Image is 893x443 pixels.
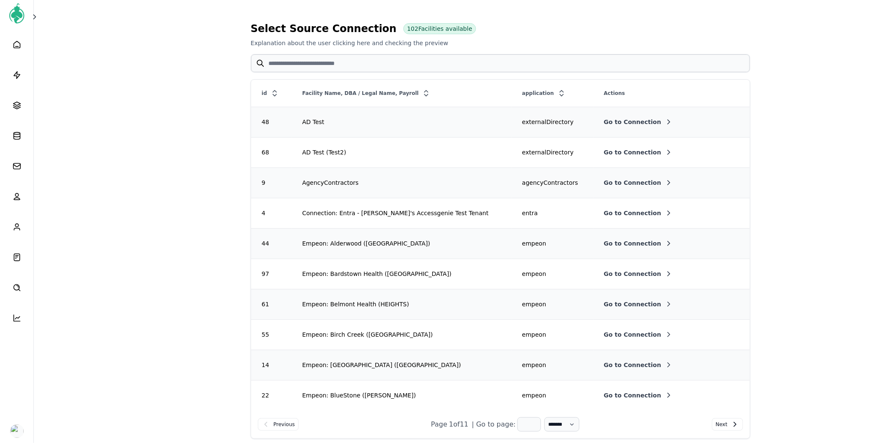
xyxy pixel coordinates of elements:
[292,391,511,400] div: Empeon: BlueStone ([PERSON_NAME])
[604,239,661,248] span: Go to Connection
[512,86,593,101] div: application
[604,209,661,217] span: Go to Connection
[252,209,291,217] div: 4
[604,148,673,157] button: Go to Connection
[252,300,291,308] div: 61
[512,361,593,369] div: empeon
[252,391,291,400] div: 22
[604,178,661,187] span: Go to Connection
[604,148,661,157] span: Go to Connection
[252,270,291,278] div: 97
[258,418,299,431] button: Previous
[512,118,593,126] div: externalDirectory
[512,178,593,187] div: agencyContractors
[512,330,593,339] div: empeon
[604,361,673,369] button: Go to Connection
[252,86,291,101] div: id
[292,361,511,369] div: Empeon: [GEOGRAPHIC_DATA] ([GEOGRAPHIC_DATA])
[292,270,511,278] div: Empeon: Bardstown Health ([GEOGRAPHIC_DATA])
[7,3,27,24] img: AccessGenie Logo
[604,270,661,278] span: Go to Connection
[407,24,472,33] span: 102 Facilities available
[512,300,593,308] div: empeon
[604,118,661,126] span: Go to Connection
[512,239,593,248] div: empeon
[604,391,661,400] span: Go to Connection
[431,419,447,429] div: Page
[252,178,291,187] div: 9
[604,118,673,126] button: Go to Connection
[604,330,661,339] span: Go to Connection
[594,86,750,100] div: Actions
[512,270,593,278] div: empeon
[604,239,673,248] button: Go to Connection
[292,239,511,248] div: Empeon: Alderwood ([GEOGRAPHIC_DATA])
[604,391,673,400] button: Go to Connection
[512,391,593,400] div: empeon
[712,418,743,431] button: Next
[252,330,291,339] div: 55
[292,148,511,157] div: AD Test (Test2)
[292,178,511,187] div: AgencyContractors
[604,209,673,217] button: Go to Connection
[512,209,593,217] div: entra
[292,86,511,101] div: Facility Name, DBA / Legal Name, Payroll
[716,420,728,429] span: Next
[273,420,295,429] span: Previous
[472,419,516,429] p: | Go to page:
[252,361,291,369] div: 14
[251,39,750,47] p: Explanation about the user clicking here and checking the preview
[252,118,291,126] div: 48
[604,178,673,187] button: Go to Connection
[292,330,511,339] div: Empeon: Birch Creek ([GEOGRAPHIC_DATA])
[512,148,593,157] div: externalDirectory
[292,300,511,308] div: Empeon: Belmont Health (HEIGHTS)
[252,148,291,157] div: 68
[292,118,511,126] div: AD Test
[251,20,750,37] h3: Select Source Connection
[604,270,673,278] button: Go to Connection
[252,239,291,248] div: 44
[292,209,511,217] div: Connection: Entra - [PERSON_NAME]'s Accessgenie Test Tenant
[604,300,673,308] button: Go to Connection
[449,419,468,429] span: 1 of 11
[604,330,673,339] button: Go to Connection
[604,361,661,369] span: Go to Connection
[604,300,661,308] span: Go to Connection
